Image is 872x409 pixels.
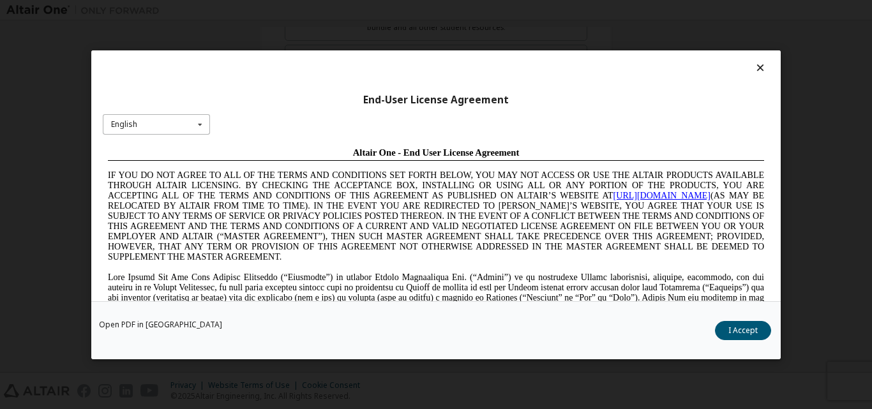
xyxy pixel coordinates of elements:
[5,130,661,221] span: Lore Ipsumd Sit Ame Cons Adipisc Elitseddo (“Eiusmodte”) in utlabor Etdolo Magnaaliqua Eni. (“Adm...
[250,5,417,15] span: Altair One - End User License Agreement
[111,121,137,128] div: English
[5,28,661,119] span: IF YOU DO NOT AGREE TO ALL OF THE TERMS AND CONDITIONS SET FORTH BELOW, YOU MAY NOT ACCESS OR USE...
[511,48,608,58] a: [URL][DOMAIN_NAME]
[99,320,222,328] a: Open PDF in [GEOGRAPHIC_DATA]
[103,93,769,106] div: End-User License Agreement
[715,320,771,339] button: I Accept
